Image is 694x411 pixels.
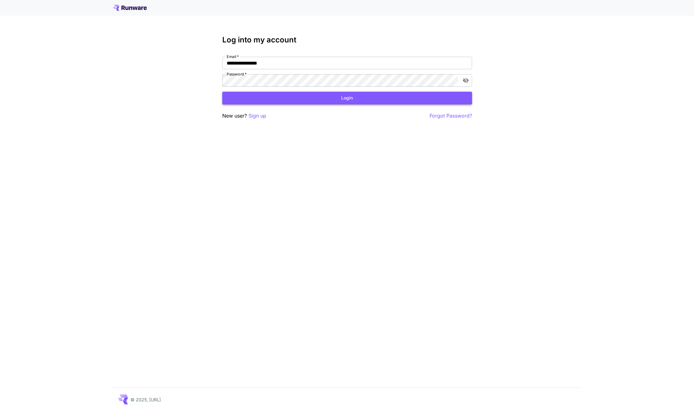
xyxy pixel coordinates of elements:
button: Login [222,92,472,104]
label: Email [227,54,239,59]
p: © 2025, [URL] [130,396,161,403]
h3: Log into my account [222,36,472,44]
label: Password [227,71,247,77]
button: toggle password visibility [460,75,471,86]
button: Sign up [249,112,266,120]
p: New user? [222,112,266,120]
button: Forgot Password? [430,112,472,120]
